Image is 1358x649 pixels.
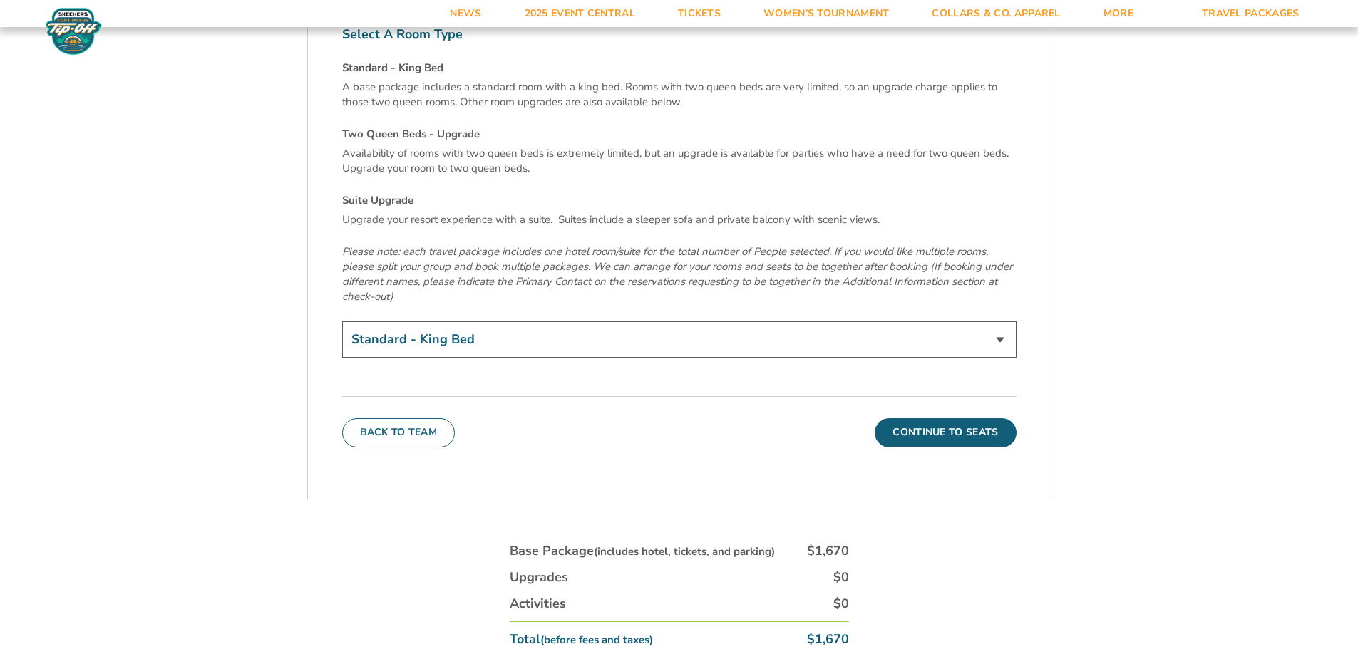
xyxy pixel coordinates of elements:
h4: Standard - King Bed [342,61,1017,76]
div: Base Package [510,542,775,560]
p: Availability of rooms with two queen beds is extremely limited, but an upgrade is available for p... [342,146,1017,176]
small: (before fees and taxes) [540,633,653,647]
p: Upgrade your resort experience with a suite. Suites include a sleeper sofa and private balcony wi... [342,212,1017,227]
button: Back To Team [342,418,456,447]
div: $0 [833,568,849,586]
h4: Suite Upgrade [342,193,1017,208]
div: $1,670 [807,542,849,560]
em: Please note: each travel package includes one hotel room/suite for the total number of People sel... [342,244,1012,303]
div: $0 [833,595,849,613]
button: Continue To Seats [875,418,1016,447]
div: $1,670 [807,630,849,648]
div: Upgrades [510,568,568,586]
div: Activities [510,595,566,613]
p: A base package includes a standard room with a king bed. Rooms with two queen beds are very limit... [342,80,1017,110]
small: (includes hotel, tickets, and parking) [594,544,775,559]
label: Select A Room Type [342,26,1017,43]
div: Total [510,630,653,648]
img: Fort Myers Tip-Off [43,7,105,56]
h4: Two Queen Beds - Upgrade [342,127,1017,142]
